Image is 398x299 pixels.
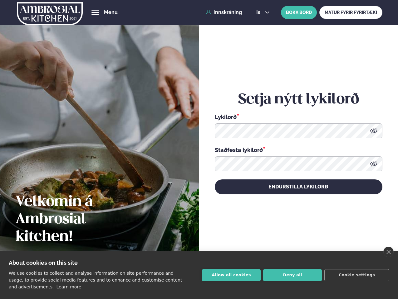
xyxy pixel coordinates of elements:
img: logo [17,1,83,26]
strong: About cookies on this site [9,259,78,266]
a: MATUR FYRIR FYRIRTÆKI [319,6,382,19]
button: Endurstilla lykilorð [215,179,382,194]
a: Learn more [57,284,81,289]
span: is [256,10,262,15]
div: Lykilorð [215,113,382,121]
h2: Setja nýtt lykilorð [215,91,382,108]
a: close [383,247,394,257]
button: Deny all [263,269,322,281]
button: Allow all cookies [202,269,261,281]
p: We use cookies to collect and analyse information on site performance and usage, to provide socia... [9,271,182,289]
button: BÓKA BORÐ [281,6,317,19]
button: is [251,10,275,15]
button: Cookie settings [324,269,389,281]
h2: Velkomin á Ambrosial kitchen! [16,193,145,246]
a: Innskráning [206,10,242,15]
div: Staðfesta lykilorð [215,146,382,154]
button: hamburger [91,9,99,16]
